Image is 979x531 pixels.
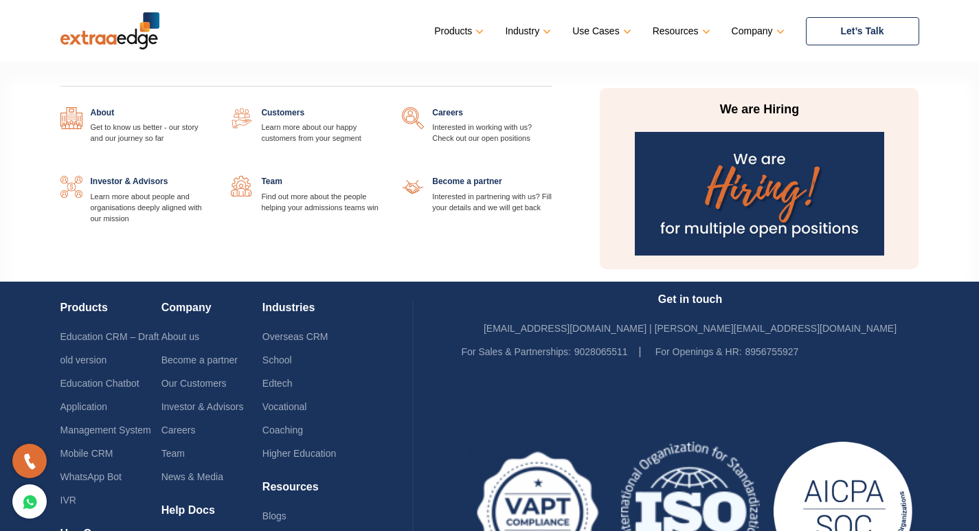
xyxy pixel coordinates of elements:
[161,448,185,459] a: Team
[630,102,888,118] p: We are Hiring
[60,301,161,325] h4: Products
[262,331,328,342] a: Overseas CRM
[572,21,628,41] a: Use Cases
[161,354,238,365] a: Become a partner
[653,21,708,41] a: Resources
[574,346,628,357] a: 9028065511
[60,495,76,506] a: IVR
[161,401,244,412] a: Investor & Advisors
[745,346,798,357] a: 8956755927
[505,21,548,41] a: Industry
[60,401,151,436] a: Application Management System
[161,471,223,482] a: News & Media
[484,323,897,334] a: [EMAIL_ADDRESS][DOMAIN_NAME] | [PERSON_NAME][EMAIL_ADDRESS][DOMAIN_NAME]
[462,293,919,317] h4: Get in touch
[655,340,742,363] label: For Openings & HR:
[262,425,303,436] a: Coaching
[161,378,227,389] a: Our Customers
[262,301,363,325] h4: Industries
[60,331,159,365] a: Education CRM – Draft old version
[732,21,782,41] a: Company
[262,480,363,504] h4: Resources
[806,17,919,45] a: Let’s Talk
[60,471,122,482] a: WhatsApp Bot
[262,448,336,459] a: Higher Education
[262,401,307,412] a: Vocational
[262,354,292,365] a: School
[434,21,481,41] a: Products
[161,425,196,436] a: Careers
[262,378,293,389] a: Edtech
[60,378,139,389] a: Education Chatbot
[60,448,113,459] a: Mobile CRM
[161,504,262,528] h4: Help Docs
[161,331,199,342] a: About us
[161,301,262,325] h4: Company
[262,510,286,521] a: Blogs
[462,340,572,363] label: For Sales & Partnerships:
